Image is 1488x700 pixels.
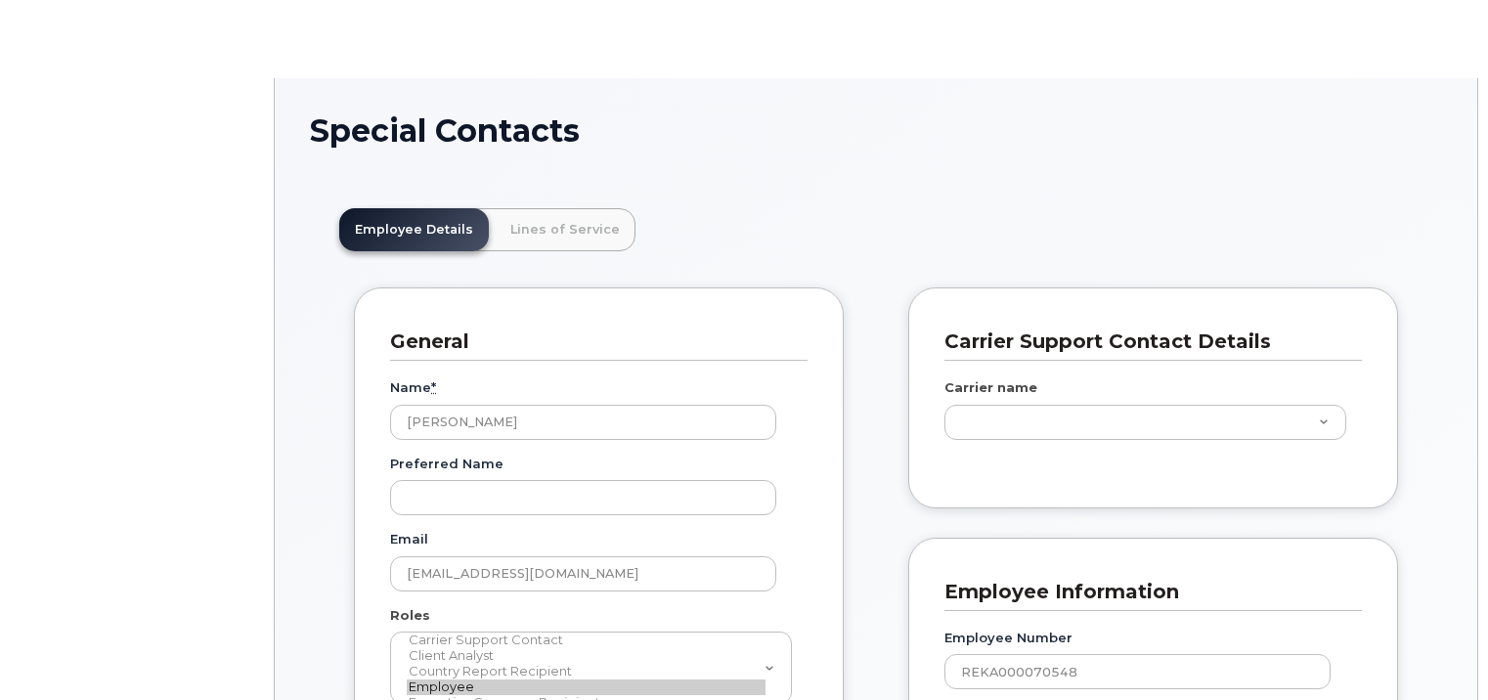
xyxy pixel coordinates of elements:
[390,455,503,473] label: Preferred Name
[390,378,436,397] label: Name
[390,530,428,548] label: Email
[339,208,489,251] a: Employee Details
[944,579,1347,605] h3: Employee Information
[407,648,766,664] option: Client Analyst
[495,208,635,251] a: Lines of Service
[944,328,1347,355] h3: Carrier Support Contact Details
[390,328,793,355] h3: General
[944,378,1037,397] label: Carrier name
[310,113,1442,148] h1: Special Contacts
[407,664,766,679] option: Country Report Recipient
[407,679,766,695] option: Employee
[407,633,766,648] option: Carrier Support Contact
[944,629,1072,647] label: Employee Number
[390,606,430,625] label: Roles
[431,379,436,395] abbr: required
